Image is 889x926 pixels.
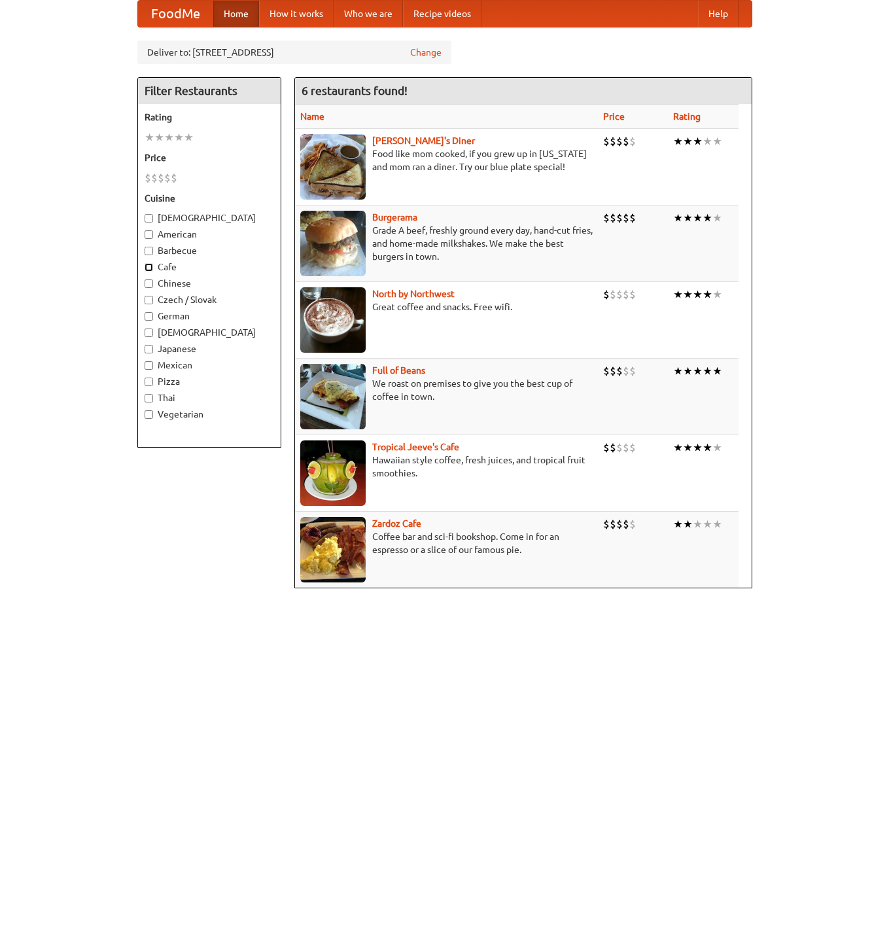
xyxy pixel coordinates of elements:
[683,134,693,149] li: ★
[603,440,610,455] li: $
[372,442,459,452] a: Tropical Jeeve's Cafe
[145,260,274,274] label: Cafe
[673,364,683,378] li: ★
[703,364,712,378] li: ★
[693,364,703,378] li: ★
[372,135,475,146] a: [PERSON_NAME]'s Diner
[300,440,366,506] img: jeeves.jpg
[673,211,683,225] li: ★
[703,517,712,531] li: ★
[145,230,153,239] input: American
[145,247,153,255] input: Barbecue
[712,517,722,531] li: ★
[693,287,703,302] li: ★
[300,454,593,480] p: Hawaiian style coffee, fresh juices, and tropical fruit smoothies.
[184,130,194,145] li: ★
[145,211,274,224] label: [DEMOGRAPHIC_DATA]
[145,408,274,421] label: Vegetarian
[300,134,366,200] img: sallys.jpg
[683,517,693,531] li: ★
[154,130,164,145] li: ★
[158,171,164,185] li: $
[629,287,636,302] li: $
[259,1,334,27] a: How it works
[616,440,623,455] li: $
[623,134,629,149] li: $
[145,378,153,386] input: Pizza
[623,440,629,455] li: $
[610,211,616,225] li: $
[712,364,722,378] li: ★
[610,364,616,378] li: $
[145,171,151,185] li: $
[138,1,213,27] a: FoodMe
[610,517,616,531] li: $
[145,279,153,288] input: Chinese
[300,111,324,122] a: Name
[693,440,703,455] li: ★
[693,134,703,149] li: ★
[616,211,623,225] li: $
[145,111,274,124] h5: Rating
[145,410,153,419] input: Vegetarian
[703,287,712,302] li: ★
[610,440,616,455] li: $
[145,326,274,339] label: [DEMOGRAPHIC_DATA]
[683,287,693,302] li: ★
[145,345,153,353] input: Japanese
[145,214,153,223] input: [DEMOGRAPHIC_DATA]
[703,440,712,455] li: ★
[603,287,610,302] li: $
[712,287,722,302] li: ★
[372,289,455,299] b: North by Northwest
[712,440,722,455] li: ★
[300,364,366,429] img: beans.jpg
[629,134,636,149] li: $
[693,517,703,531] li: ★
[145,312,153,321] input: German
[145,394,153,402] input: Thai
[629,440,636,455] li: $
[629,517,636,531] li: $
[372,518,421,529] b: Zardoz Cafe
[610,134,616,149] li: $
[372,365,425,376] a: Full of Beans
[300,224,593,263] p: Grade A beef, freshly ground every day, hand-cut fries, and home-made milkshakes. We make the bes...
[145,391,274,404] label: Thai
[698,1,739,27] a: Help
[300,517,366,582] img: zardoz.jpg
[145,342,274,355] label: Japanese
[145,151,274,164] h5: Price
[300,211,366,276] img: burgerama.jpg
[145,310,274,323] label: German
[629,211,636,225] li: $
[213,1,259,27] a: Home
[300,530,593,556] p: Coffee bar and sci-fi bookshop. Come in for an espresso or a slice of our famous pie.
[616,287,623,302] li: $
[138,78,281,104] h4: Filter Restaurants
[603,211,610,225] li: $
[145,244,274,257] label: Barbecue
[164,130,174,145] li: ★
[151,171,158,185] li: $
[145,359,274,372] label: Mexican
[616,134,623,149] li: $
[174,130,184,145] li: ★
[623,517,629,531] li: $
[403,1,481,27] a: Recipe videos
[145,375,274,388] label: Pizza
[302,84,408,97] ng-pluralize: 6 restaurants found!
[683,211,693,225] li: ★
[171,171,177,185] li: $
[145,228,274,241] label: American
[145,329,153,337] input: [DEMOGRAPHIC_DATA]
[145,277,274,290] label: Chinese
[683,440,693,455] li: ★
[300,377,593,403] p: We roast on premises to give you the best cup of coffee in town.
[137,41,451,64] div: Deliver to: [STREET_ADDRESS]
[629,364,636,378] li: $
[603,111,625,122] a: Price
